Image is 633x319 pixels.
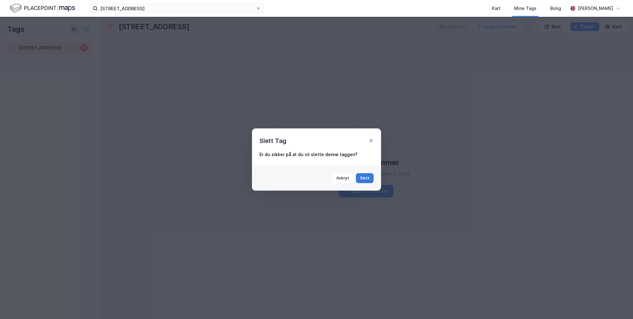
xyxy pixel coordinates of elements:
[332,173,353,183] button: Avbryt
[578,5,613,12] div: [PERSON_NAME]
[602,289,633,319] iframe: Chat Widget
[259,136,286,146] div: Slett Tag
[550,5,561,12] div: Bolig
[514,5,536,12] div: Mine Tags
[10,3,75,14] img: logo.f888ab2527a4732fd821a326f86c7f29.svg
[356,173,374,183] button: Slett
[492,5,501,12] div: Kart
[602,289,633,319] div: Kontrollprogram for chat
[98,4,256,13] input: Søk på adresse, matrikkel, gårdeiere, leietakere eller personer
[259,151,374,158] div: Er du sikker på at du vil slette denne taggen?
